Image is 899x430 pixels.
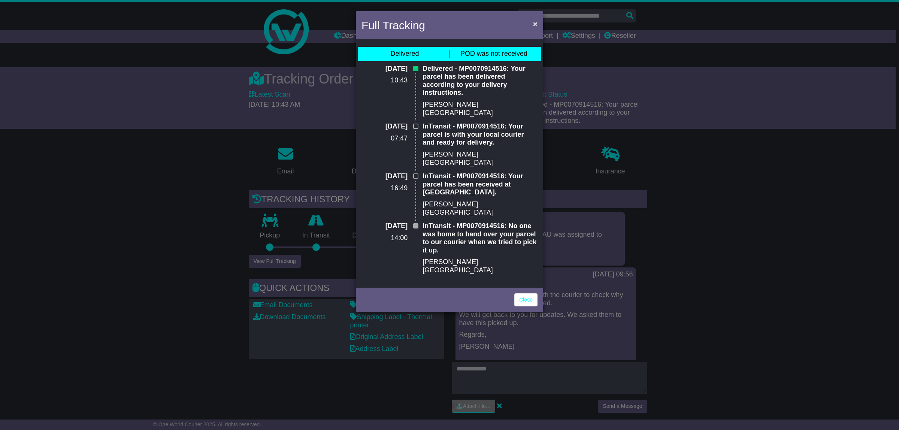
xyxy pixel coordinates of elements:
[529,16,541,31] button: Close
[361,172,408,181] p: [DATE]
[361,184,408,193] p: 16:49
[423,172,538,197] p: InTransit - MP0070914516: Your parcel has been received at [GEOGRAPHIC_DATA].
[423,151,538,167] p: [PERSON_NAME][GEOGRAPHIC_DATA]
[423,200,538,216] p: [PERSON_NAME][GEOGRAPHIC_DATA]
[423,101,538,117] p: [PERSON_NAME][GEOGRAPHIC_DATA]
[423,65,538,97] p: Delivered - MP0070914516: Your parcel has been delivered according to your delivery instructions.
[423,258,538,274] p: [PERSON_NAME][GEOGRAPHIC_DATA]
[460,50,527,57] span: POD was not received
[361,76,408,85] p: 10:43
[423,222,538,254] p: InTransit - MP0070914516: No one was home to hand over your parcel to our courier when we tried t...
[533,19,538,28] span: ×
[361,222,408,230] p: [DATE]
[390,50,419,58] div: Delivered
[514,293,538,306] a: Close
[361,122,408,131] p: [DATE]
[361,65,408,73] p: [DATE]
[423,122,538,147] p: InTransit - MP0070914516: Your parcel is with your local courier and ready for delivery.
[361,17,425,34] h4: Full Tracking
[361,134,408,143] p: 07:47
[361,234,408,242] p: 14:00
